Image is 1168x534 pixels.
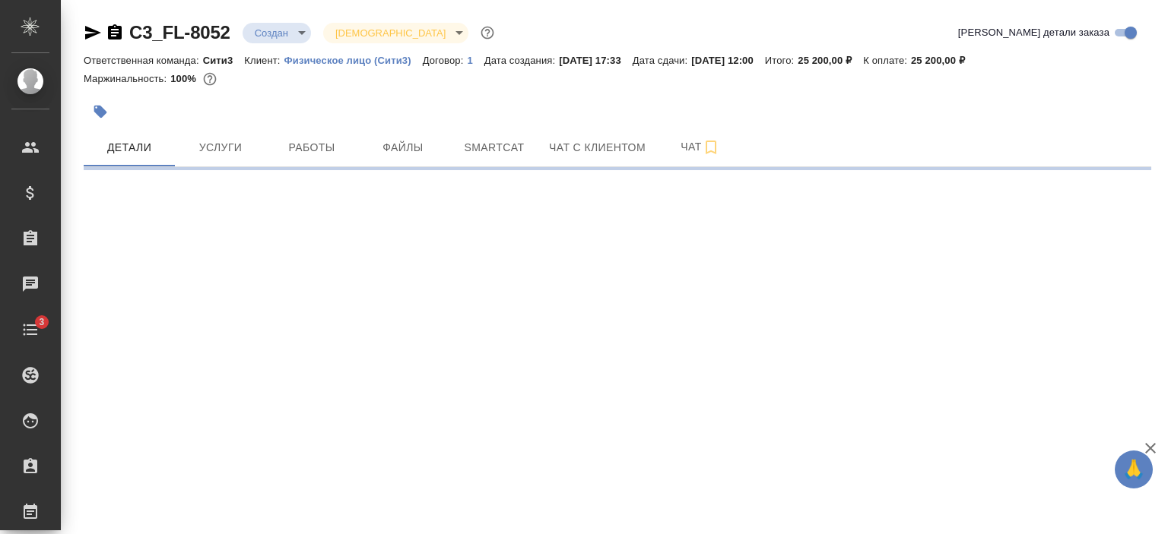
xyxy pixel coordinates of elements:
[549,138,646,157] span: Чат с клиентом
[691,55,765,66] p: [DATE] 12:00
[702,138,720,156] svg: Подписаться
[84,55,203,66] p: Ответственная команда:
[467,55,484,66] p: 1
[484,55,559,66] p: Дата создания:
[244,55,284,66] p: Клиент:
[331,27,450,39] button: [DEMOGRAPHIC_DATA]
[106,24,124,42] button: Скопировать ссылку
[664,137,737,156] span: Чат
[203,55,245,66] p: Сити3
[275,138,348,157] span: Работы
[1115,450,1153,488] button: 🙏
[467,53,484,66] a: 1
[129,22,230,43] a: C3_FL-8052
[84,95,117,128] button: Добавить тэг
[863,55,911,66] p: К оплате:
[170,73,200,84] p: 100%
[765,55,798,66] p: Итого:
[423,55,468,66] p: Договор:
[200,69,220,89] button: 0.00 RUB;
[633,55,691,66] p: Дата сдачи:
[284,55,423,66] p: Физическое лицо (Сити3)
[458,138,531,157] span: Smartcat
[243,23,311,43] div: Создан
[958,25,1109,40] span: [PERSON_NAME] детали заказа
[1121,453,1147,485] span: 🙏
[93,138,166,157] span: Детали
[911,55,976,66] p: 25 200,00 ₽
[367,138,440,157] span: Файлы
[30,314,53,330] span: 3
[284,53,423,66] a: Физическое лицо (Сити3)
[323,23,468,43] div: Создан
[184,138,257,157] span: Услуги
[478,23,497,43] button: Доп статусы указывают на важность/срочность заказа
[4,311,57,349] a: 3
[798,55,863,66] p: 25 200,00 ₽
[250,27,293,39] button: Создан
[84,73,170,84] p: Маржинальность:
[559,55,633,66] p: [DATE] 17:33
[84,24,102,42] button: Скопировать ссылку для ЯМессенджера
